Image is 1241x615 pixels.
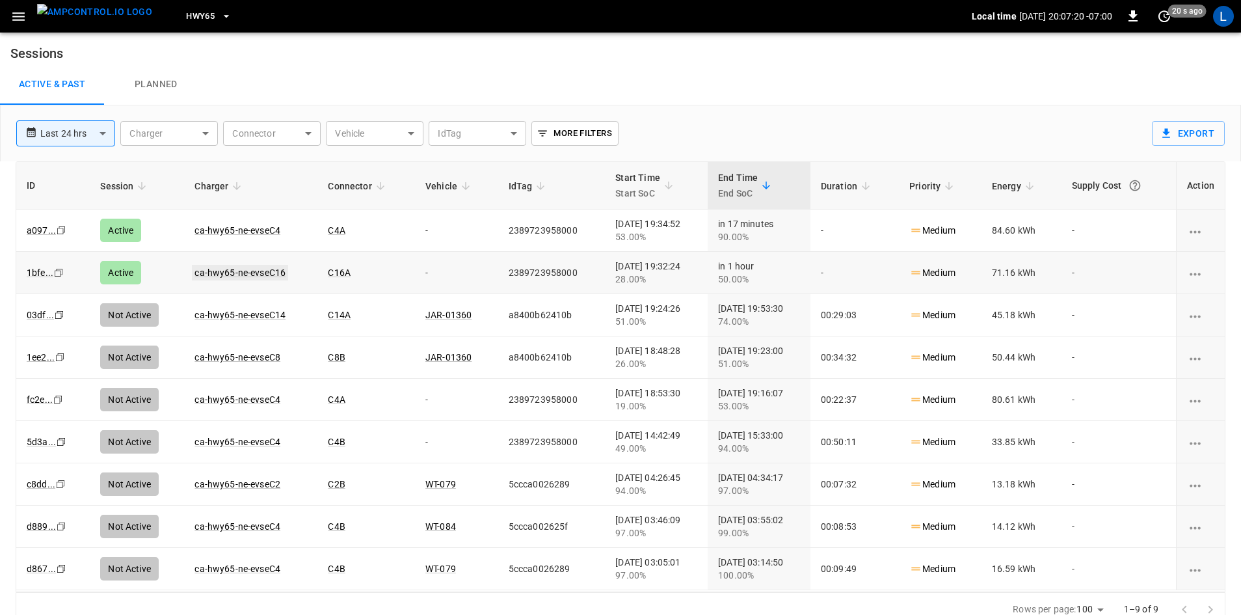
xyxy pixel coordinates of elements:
div: charging session options [1187,393,1214,406]
div: [DATE] 03:05:01 [615,556,697,582]
a: Planned [104,64,208,105]
td: 2389723958000 [498,210,606,252]
div: 50.00% [718,273,800,286]
th: ID [16,162,90,210]
div: 49.00% [615,442,697,455]
div: 19.00% [615,400,697,413]
a: WT-079 [425,479,456,489]
a: ca-hwy65-ne-evseC2 [194,479,280,489]
td: 71.16 kWh [981,252,1061,294]
div: in 1 hour [718,260,800,286]
div: 97.00% [615,526,697,540]
button: The cost of your charging session based on your supply rates [1123,174,1147,197]
div: copy [53,308,66,322]
a: C4B [328,564,345,574]
td: - [810,252,899,294]
a: 5d3a... [27,437,56,447]
td: 5ccca0026289 [498,463,606,506]
div: [DATE] 04:34:17 [718,471,800,497]
td: 33.85 kWh [981,421,1061,463]
div: 53.00% [615,230,697,243]
div: profile-icon [1213,6,1234,27]
td: 5ccca0026289 [498,548,606,590]
div: 26.00% [615,357,697,370]
div: charging session options [1187,520,1214,533]
div: [DATE] 19:24:26 [615,302,697,328]
div: copy [55,519,68,534]
div: Not Active [100,557,159,581]
a: 1ee2... [27,352,55,362]
td: - [415,379,498,421]
div: Not Active [100,430,159,454]
td: 00:22:37 [810,379,899,421]
div: [DATE] 03:46:09 [615,513,697,540]
div: copy [53,266,66,280]
div: [DATE] 18:53:30 [615,387,697,413]
div: Active [100,219,141,242]
a: ca-hwy65-ne-evseC14 [194,310,286,320]
div: 97.00% [615,569,697,582]
span: Vehicle [425,178,474,194]
div: copy [55,562,68,576]
span: IdTag [509,178,550,194]
div: End Time [718,170,758,201]
span: Priority [909,178,957,194]
div: charging session options [1187,308,1214,321]
p: Medium [909,308,955,322]
p: Medium [909,266,955,280]
div: sessions table [16,161,1225,592]
a: fc2e... [27,394,53,405]
a: d889... [27,521,56,532]
div: Last 24 hrs [40,121,115,146]
td: 45.18 kWh [981,294,1061,336]
td: - [1061,294,1176,336]
div: charging session options [1187,351,1214,364]
p: Medium [909,562,955,576]
img: ampcontrol.io logo [37,4,152,20]
div: [DATE] 15:33:00 [718,429,800,455]
div: copy [54,350,67,364]
div: charging session options [1187,562,1214,575]
p: Medium [909,435,955,449]
td: - [1061,336,1176,379]
div: charging session options [1187,478,1214,491]
div: 90.00% [718,230,800,243]
div: 97.00% [718,484,800,497]
div: [DATE] 19:53:30 [718,302,800,328]
a: C16A [328,267,351,278]
p: Medium [909,351,955,364]
td: - [1061,210,1176,252]
div: [DATE] 03:55:02 [718,513,800,540]
td: 16.59 kWh [981,548,1061,590]
span: Energy [992,178,1038,194]
a: d867... [27,564,56,574]
td: - [1061,506,1176,548]
div: copy [55,435,68,449]
div: charging session options [1187,266,1214,279]
div: Not Active [100,303,159,327]
div: charging session options [1187,224,1214,237]
div: copy [55,223,68,238]
td: 80.61 kWh [981,379,1061,421]
div: [DATE] 19:32:24 [615,260,697,286]
div: in 17 minutes [718,217,800,243]
a: ca-hwy65-ne-evseC4 [194,394,280,405]
div: copy [55,477,68,491]
div: [DATE] 03:14:50 [718,556,800,582]
td: a8400b62410b [498,336,606,379]
div: [DATE] 19:16:07 [718,387,800,413]
span: HWY65 [186,9,215,24]
td: 00:08:53 [810,506,899,548]
a: C4B [328,437,345,447]
td: - [1061,379,1176,421]
td: 2389723958000 [498,252,606,294]
div: Not Active [100,388,159,411]
div: copy [52,392,65,407]
span: End TimeEnd SoC [718,170,775,201]
div: 100.00% [718,569,800,582]
div: 94.00% [718,442,800,455]
a: ca-hwy65-ne-evseC4 [194,225,280,236]
td: 00:50:11 [810,421,899,463]
td: 00:07:32 [810,463,899,506]
a: C14A [328,310,351,320]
